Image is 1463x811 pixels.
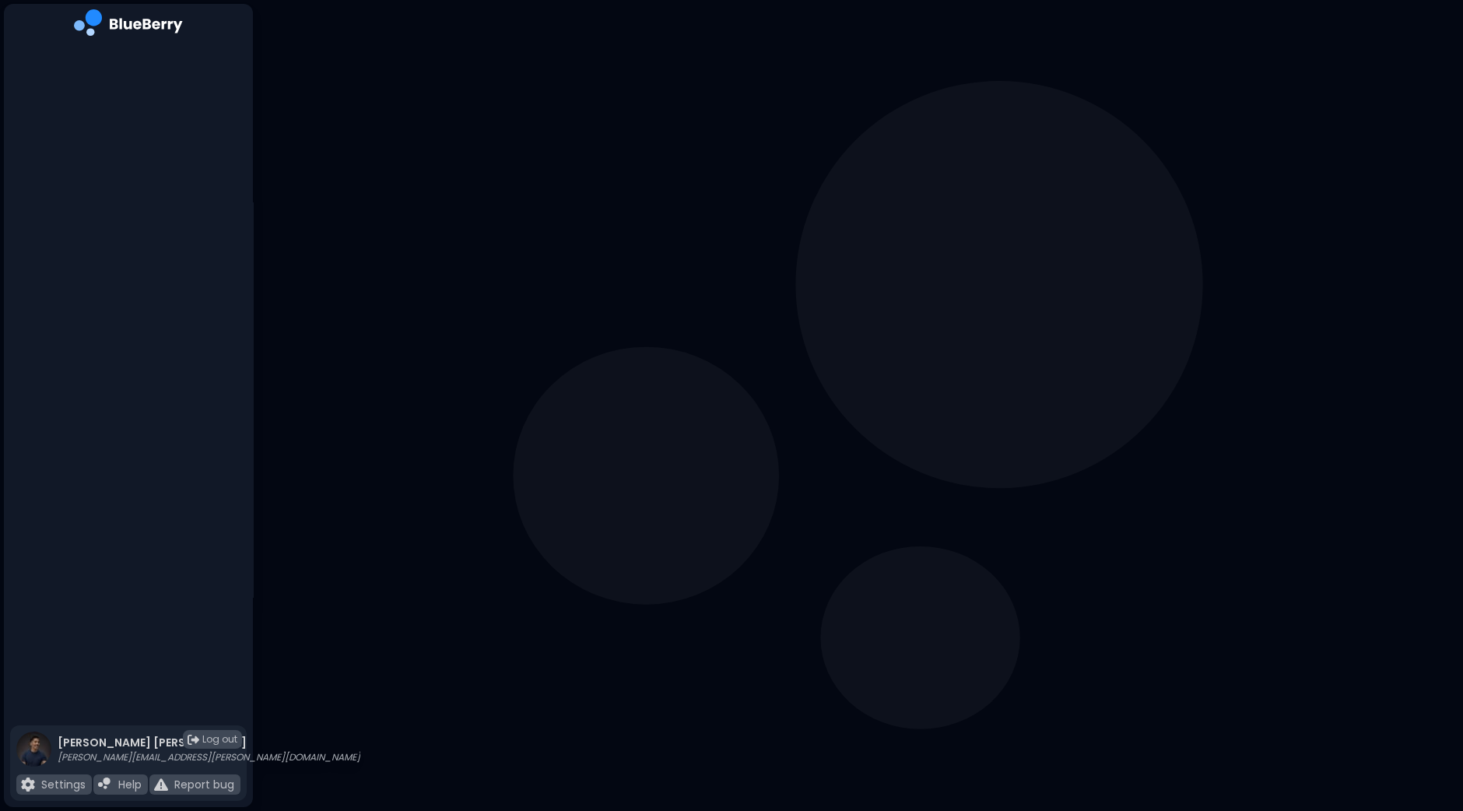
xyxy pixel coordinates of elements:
p: [PERSON_NAME] [PERSON_NAME] [58,736,360,750]
img: file icon [98,778,112,792]
span: Log out [202,733,237,746]
p: Settings [41,778,86,792]
img: file icon [154,778,168,792]
img: profile photo [16,732,51,782]
p: Help [118,778,142,792]
img: file icon [21,778,35,792]
img: logout [188,734,199,746]
img: company logo [74,9,183,41]
p: [PERSON_NAME][EMAIL_ADDRESS][PERSON_NAME][DOMAIN_NAME] [58,751,360,764]
p: Report bug [174,778,234,792]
